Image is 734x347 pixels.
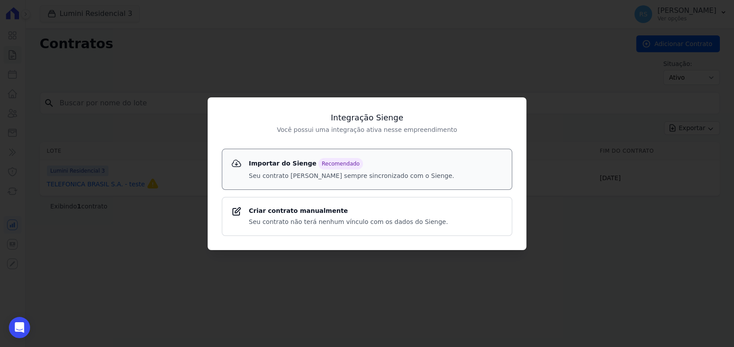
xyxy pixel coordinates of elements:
[222,197,512,236] a: Criar contrato manualmente Seu contrato não terá nenhum vínculo com os dados do Sienge.
[249,217,448,227] p: Seu contrato não terá nenhum vínculo com os dados do Sienge.
[222,149,512,190] a: Importar do SiengeRecomendado Seu contrato [PERSON_NAME] sempre sincronizado com o Sienge.
[222,125,512,135] p: Você possui uma integração ativa nesse empreendimento
[249,206,448,216] strong: Criar contrato manualmente
[222,112,512,123] h3: Integração Sienge
[249,171,454,181] p: Seu contrato [PERSON_NAME] sempre sincronizado com o Sienge.
[249,158,454,170] strong: Importar do Sienge
[318,158,363,170] span: Recomendado
[9,317,30,338] div: Open Intercom Messenger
